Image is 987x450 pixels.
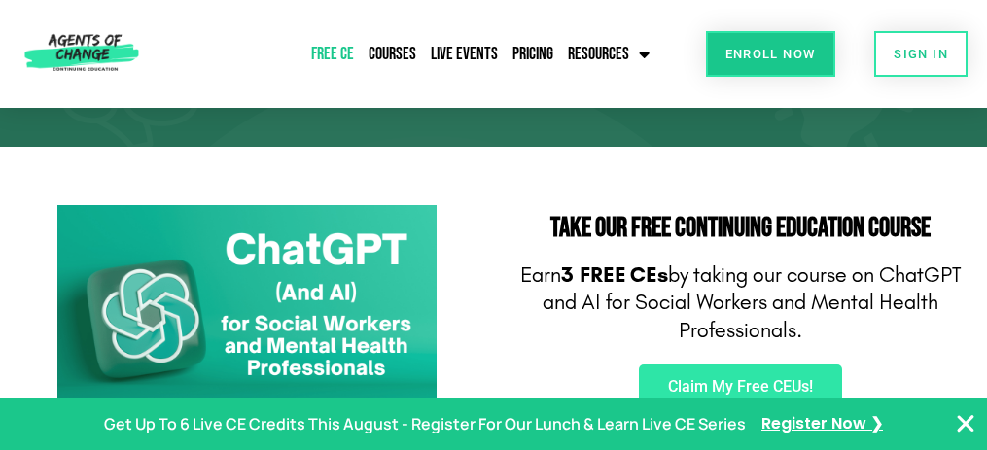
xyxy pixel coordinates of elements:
span: SIGN IN [894,48,948,60]
a: SIGN IN [874,31,968,77]
p: Earn by taking our course on ChatGPT and AI for Social Workers and Mental Health Professionals. [504,261,978,345]
a: Register Now ❯ [761,410,883,438]
a: Courses [364,32,421,77]
p: Get Up To 6 Live CE Credits This August - Register For Our Lunch & Learn Live CE Series [104,410,746,438]
a: Pricing [508,32,558,77]
a: Free CE [306,32,359,77]
a: Resources [563,32,654,77]
a: Claim My Free CEUs! [639,364,842,409]
a: Enroll Now [706,31,835,77]
span: Enroll Now [725,48,816,60]
b: 3 FREE CEs [561,262,668,288]
span: Claim My Free CEUs! [668,379,813,395]
button: Close Banner [954,412,977,435]
nav: Menu [209,32,654,77]
a: Live Events [426,32,503,77]
h2: Take Our FREE Continuing Education Course [504,215,978,242]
